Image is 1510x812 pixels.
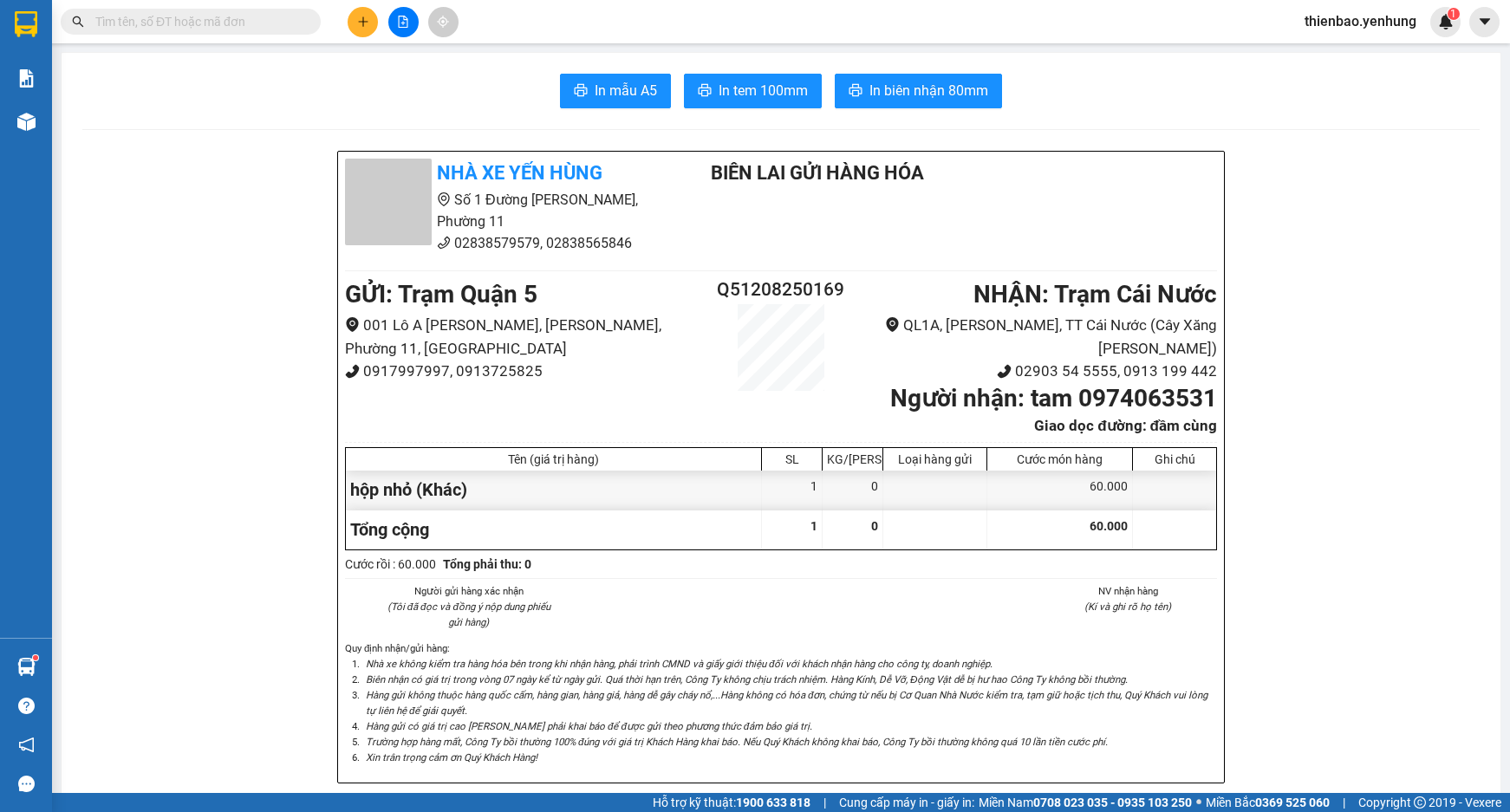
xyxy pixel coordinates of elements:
[33,655,38,660] sup: 1
[810,519,817,533] span: 1
[357,16,369,28] span: plus
[1450,8,1456,20] span: 1
[95,12,300,31] input: Tìm tên, số ĐT hoặc mã đơn
[345,640,1217,766] div: Quy định nhận/gửi hàng :
[885,317,900,332] span: environment
[997,364,1012,379] span: phone
[366,720,812,732] i: Hàng gửi có giá trị cao [PERSON_NAME] phải khai báo để được gửi theo phương thức đảm bảo giá trị.
[366,673,1128,685] i: Biên nhận có giá trị trong vòng 07 ngày kể từ ngày gửi. Quá thời hạn trên, Công Ty không chịu trá...
[1033,796,1192,809] strong: 0708 023 035 - 0935 103 250
[1469,7,1500,37] button: caret-down
[711,162,924,184] b: BIÊN LAI GỬI HÀNG HÓA
[345,314,708,360] li: 001 Lô A [PERSON_NAME], [PERSON_NAME], Phường 11, [GEOGRAPHIC_DATA]
[345,364,360,379] span: phone
[827,452,878,466] div: KG/[PERSON_NAME]
[18,737,35,753] span: notification
[1034,417,1217,434] b: Giao dọc đường: đầm cùng
[684,74,822,108] button: printerIn tem 100mm
[979,793,1192,812] span: Miền Nam
[854,314,1217,360] li: QL1A, [PERSON_NAME], TT Cái Nước (Cây Xăng [PERSON_NAME])
[823,793,826,812] span: |
[380,583,558,599] li: Người gửi hàng xác nhận
[366,689,1207,717] i: Hàng gửi không thuộc hàng quốc cấm, hàng gian, hàng giả, hàng dễ gây cháy nổ,...Hàng không có hóa...
[1255,796,1330,809] strong: 0369 525 060
[854,360,1217,383] li: 02903 54 5555, 0913 199 442
[1477,14,1493,29] span: caret-down
[345,280,537,309] b: GỬI : Trạm Quận 5
[350,519,429,540] span: Tổng cộng
[835,74,1002,108] button: printerIn biên nhận 80mm
[1039,583,1218,599] li: NV nhận hàng
[346,471,762,510] div: hộp nhỏ (Khác)
[345,232,667,254] li: 02838579579, 02838565846
[443,557,531,571] b: Tổng phải thu: 0
[17,658,36,676] img: warehouse-icon
[849,83,862,100] span: printer
[1448,8,1460,20] sup: 1
[72,16,84,28] span: search
[18,698,35,714] span: question-circle
[1084,601,1171,613] i: (Kí và ghi rõ họ tên)
[595,80,657,101] span: In mẫu A5
[437,236,451,250] span: phone
[428,7,459,37] button: aim
[560,74,671,108] button: printerIn mẫu A5
[18,776,35,792] span: message
[15,11,37,37] img: logo-vxr
[1414,796,1426,809] span: copyright
[1438,14,1454,29] img: icon-new-feature
[698,83,712,100] span: printer
[653,793,810,812] span: Hỗ trợ kỹ thuật:
[719,80,808,101] span: In tem 100mm
[890,384,1217,412] b: Người nhận : tam 0974063531
[1137,452,1212,466] div: Ghi chú
[1291,10,1430,32] span: thienbao.yenhung
[1343,793,1345,812] span: |
[345,189,667,232] li: Số 1 Đường [PERSON_NAME], Phường 11
[1206,793,1330,812] span: Miền Bắc
[345,317,360,332] span: environment
[839,793,974,812] span: Cung cấp máy in - giấy in:
[17,113,36,131] img: warehouse-icon
[987,471,1133,510] div: 60.000
[574,83,588,100] span: printer
[888,452,982,466] div: Loại hàng gửi
[973,280,1217,309] b: NHẬN : Trạm Cái Nước
[348,7,378,37] button: plus
[345,555,436,574] div: Cước rồi : 60.000
[345,360,708,383] li: 0917997997, 0913725825
[823,471,883,510] div: 0
[437,162,602,184] b: Nhà xe Yến Hùng
[1090,519,1128,533] span: 60.000
[397,16,409,28] span: file-add
[366,751,537,763] i: Xin trân trọng cảm ơn Quý Khách Hàng!
[708,276,854,304] h2: Q51208250169
[388,7,419,37] button: file-add
[736,796,810,809] strong: 1900 633 818
[437,16,449,28] span: aim
[387,601,550,628] i: (Tôi đã đọc và đồng ý nộp dung phiếu gửi hàng)
[437,192,451,206] span: environment
[1196,799,1201,806] span: ⚪️
[350,452,757,466] div: Tên (giá trị hàng)
[766,452,817,466] div: SL
[366,736,1108,748] i: Trường hợp hàng mất, Công Ty bồi thường 100% đúng với giá trị Khách Hàng khai báo. Nếu Quý Khách ...
[366,658,993,670] i: Nhà xe không kiểm tra hàng hóa bên trong khi nhận hàng, phải trình CMND và giấy giới thiệu đối vớ...
[871,519,878,533] span: 0
[17,69,36,88] img: solution-icon
[869,80,988,101] span: In biên nhận 80mm
[992,452,1128,466] div: Cước món hàng
[762,471,823,510] div: 1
